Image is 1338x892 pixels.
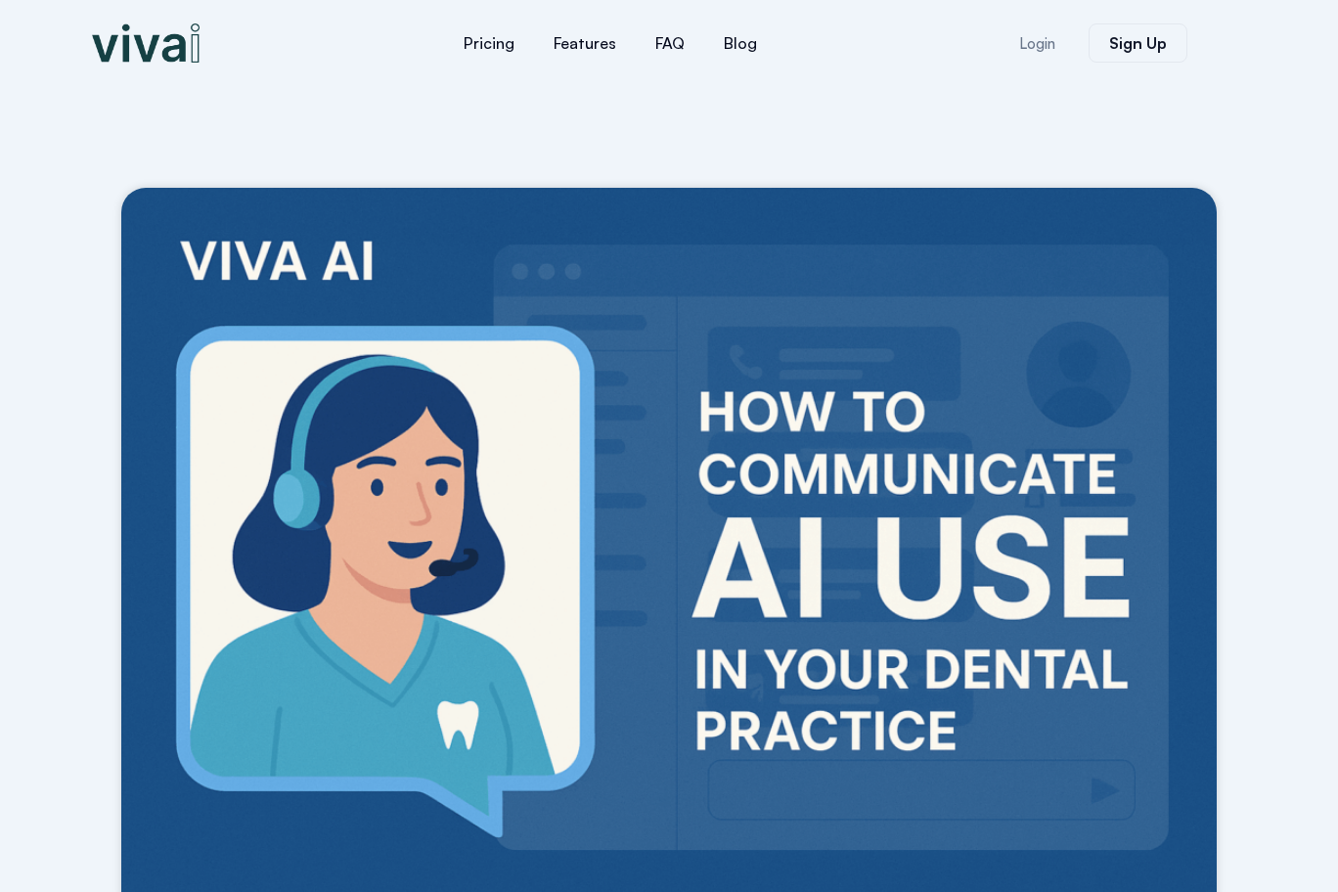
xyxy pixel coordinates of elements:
nav: Menu [327,20,894,67]
a: Sign Up [1089,23,1187,63]
span: Login [1019,36,1055,51]
a: Features [534,20,636,67]
a: Login [996,24,1079,63]
span: Sign Up [1109,35,1167,51]
a: FAQ [636,20,704,67]
a: Pricing [444,20,534,67]
a: Blog [704,20,777,67]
